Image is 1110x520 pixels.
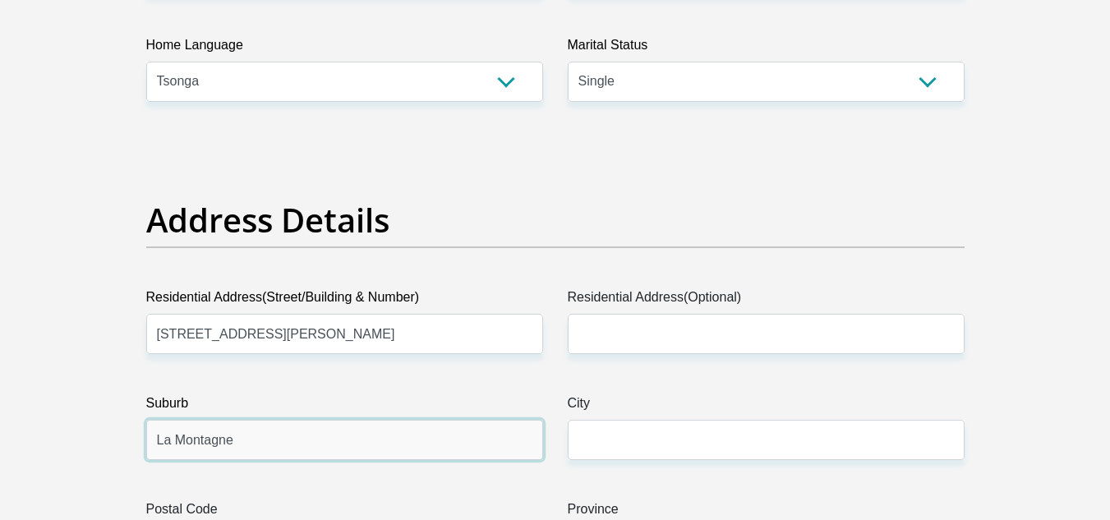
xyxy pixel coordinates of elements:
label: Marital Status [568,35,965,62]
input: Suburb [146,420,543,460]
label: Residential Address(Street/Building & Number) [146,288,543,314]
input: Address line 2 (Optional) [568,314,965,354]
label: Home Language [146,35,543,62]
label: City [568,393,965,420]
h2: Address Details [146,200,965,240]
input: Valid residential address [146,314,543,354]
label: Residential Address(Optional) [568,288,965,314]
input: City [568,420,965,460]
label: Suburb [146,393,543,420]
